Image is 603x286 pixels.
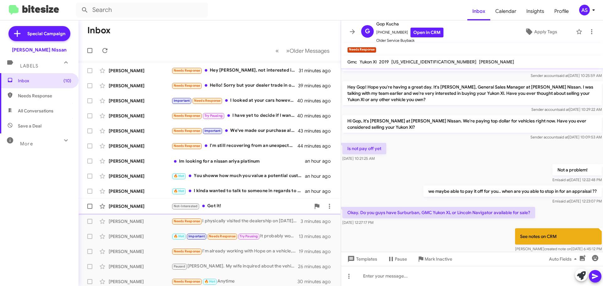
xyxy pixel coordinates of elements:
span: Needs Response [174,144,200,148]
div: 44 minutes ago [298,143,336,149]
div: 43 minutes ago [298,128,336,134]
button: Mark Inactive [412,253,457,265]
span: G [365,26,370,36]
nav: Page navigation example [272,44,333,57]
p: See notes on CRM [515,228,602,245]
span: Needs Response [174,249,200,253]
button: Pause [382,253,412,265]
div: [PERSON_NAME] [109,263,171,270]
span: Sender account [DATE] 10:29:22 AM [531,107,602,112]
span: Sender account [DATE] 10:09:53 AM [530,135,602,139]
span: created note on [544,246,571,251]
span: Mark Inactive [425,253,452,265]
div: I looked at your cars however I looked at some in another State that offer LIFETIME DRIVE TRAIN W... [171,97,298,104]
span: 🔥 Hot [174,174,184,178]
div: 39 minutes ago [298,83,336,89]
div: [PERSON_NAME] [109,113,171,119]
span: [DATE] 10:21:25 AM [342,156,375,161]
div: an hour ago [305,188,336,194]
div: 31 minutes ago [299,67,336,74]
span: Needs Response [174,129,200,133]
div: 26 minutes ago [298,263,336,270]
div: Im looking for a nissan ariya platinum [171,158,305,164]
span: said at [557,73,568,78]
a: Inbox [467,2,490,20]
a: Calendar [490,2,521,20]
a: Special Campaign [8,26,70,41]
button: AS [574,5,596,15]
button: Templates [341,253,382,265]
span: Needs Response [209,234,236,238]
p: Is not pay off yet [342,143,386,154]
span: Special Campaign [27,30,65,37]
span: Save a Deal [18,123,41,129]
h1: Inbox [87,25,111,35]
div: [PERSON_NAME] [109,188,171,194]
div: Anytime [171,278,298,285]
span: 🔥 Hot [174,189,184,193]
button: Next [282,44,333,57]
div: [PERSON_NAME] Nissan [12,47,67,53]
span: Pause [395,253,407,265]
span: Emi [DATE] 12:23:07 PM [552,199,602,203]
span: Important [204,129,221,133]
span: Gmc [347,59,357,65]
span: Inbox [18,78,71,84]
input: Search [76,3,208,18]
span: Labels [20,63,38,69]
span: Needs Response [174,219,200,223]
div: [PERSON_NAME] [109,233,171,240]
span: said at [557,135,568,139]
span: 2019 [379,59,389,65]
button: Auto Fields [544,253,584,265]
span: All Conversations [18,108,53,114]
div: [PERSON_NAME]. My wife inquired about the vehicle whilst we are in the midst of purchasing anothe... [171,263,298,270]
p: Okay. Do you guys have Surburban, GMC Yukon XL or Lincoln Navigator available for sale? [342,207,535,218]
span: Auto Fields [549,253,579,265]
span: said at [559,199,570,203]
div: I have yet to decide if I want to buy. I will let you know [171,112,298,119]
a: Profile [549,2,574,20]
button: Apply Tags [508,26,573,37]
span: Try Pausing [240,234,258,238]
div: 40 minutes ago [298,98,336,104]
span: [PERSON_NAME] [DATE] 6:45:12 PM [515,246,602,251]
span: Needs Response [174,68,200,73]
span: Older Service Buyback [376,37,443,44]
div: [PERSON_NAME] [109,83,171,89]
span: 🔥 Hot [204,279,215,283]
span: (10) [63,78,71,84]
span: Templates [346,253,377,265]
div: You showw how much you value a potential customer [171,172,305,180]
div: I physically visited the dealership on [DATE] and was treated with such a horrible disposition fr... [171,218,301,225]
span: [DATE] 12:27:17 PM [342,220,373,225]
span: Needs Response [174,84,200,88]
span: [US_VEHICLE_IDENTIFICATION_NUMBER] [391,59,476,65]
div: [PERSON_NAME] [109,278,171,285]
span: Apply Tags [534,26,557,37]
span: Gop Kucha [376,20,443,28]
p: Not a problem! [552,164,602,175]
div: an hour ago [305,158,336,164]
div: It probably won't be until next month 😞 [171,233,299,240]
div: Hey [PERSON_NAME], not interested in coming until i get an agreement for the price im looking for [171,67,299,74]
span: Needs Response [174,279,200,283]
div: [PERSON_NAME] [109,248,171,255]
span: Important [188,234,205,238]
span: » [286,47,290,55]
span: More [20,141,33,147]
div: 3 minutes ago [301,218,336,224]
span: Older Messages [290,47,329,54]
span: Not-Interested [174,204,198,208]
a: Open in CRM [410,28,443,37]
div: [PERSON_NAME] [109,128,171,134]
a: Insights [521,2,549,20]
span: said at [559,177,570,182]
span: 🔥 Hot [174,234,184,238]
span: Needs Response [194,99,221,103]
div: [PERSON_NAME] [109,158,171,164]
span: Sender account [DATE] 10:25:59 AM [531,73,602,78]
